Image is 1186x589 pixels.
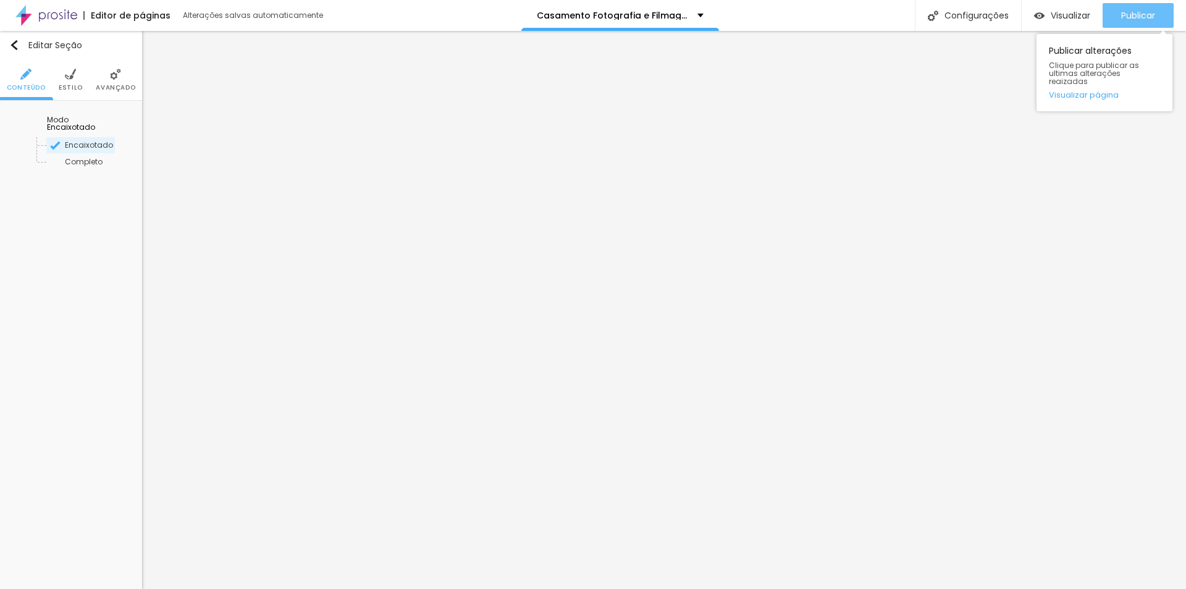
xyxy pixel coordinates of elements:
span: Encaixotado [65,140,113,150]
img: Icone [9,40,19,50]
span: Visualizar [1051,11,1090,20]
button: Visualizar [1022,3,1103,28]
img: Icone [65,69,76,80]
span: Encaixotado [47,122,95,132]
img: Icone [20,69,32,80]
div: Modo [47,116,95,124]
div: Editar Seção [9,40,82,50]
div: Editor de páginas [83,11,170,20]
span: Publicar [1121,11,1155,20]
iframe: Editor [142,31,1186,589]
button: Publicar [1103,3,1174,28]
a: Visualizar página [1049,91,1160,99]
img: view-1.svg [1034,11,1045,21]
span: Completo [65,156,103,167]
div: Publicar alterações [1037,34,1172,111]
span: Conteúdo [7,85,46,91]
img: Icone [928,11,938,21]
img: Icone [50,140,61,151]
div: Alterações salvas automaticamente [183,12,325,19]
img: Icone [110,69,121,80]
span: Estilo [59,85,83,91]
span: Avançado [96,85,135,91]
p: Casamento Fotografia e Filmagem 2026/2027 [537,11,688,20]
span: Clique para publicar as ultimas alterações reaizadas [1049,61,1160,86]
